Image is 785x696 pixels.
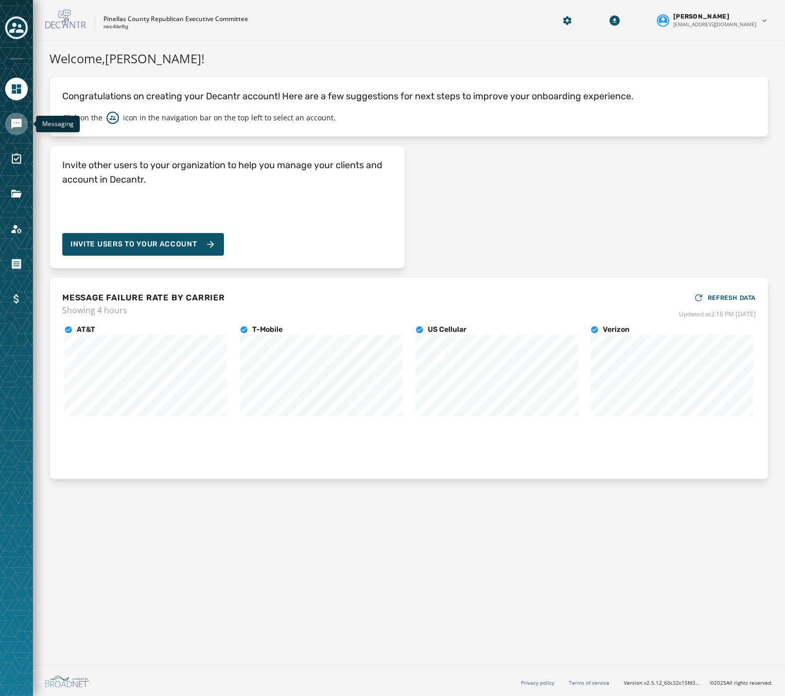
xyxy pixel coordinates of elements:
[103,15,248,23] p: Pinellas County Republican Executive Committee
[624,679,702,687] span: Version
[49,49,769,68] h1: Welcome, [PERSON_NAME] !
[5,183,28,205] a: Navigate to Files
[673,21,756,28] span: [EMAIL_ADDRESS][DOMAIN_NAME]
[36,116,80,132] div: Messaging
[5,113,28,135] a: Navigate to Messaging
[708,294,756,302] span: REFRESH DATA
[693,290,756,306] button: REFRESH DATA
[5,218,28,240] a: Navigate to Account
[569,679,609,686] a: Terms of service
[103,23,128,31] p: nec4br8g
[558,11,577,30] button: Manage global settings
[644,679,702,687] span: v2.5.12_60c32c15fd37978ea97d18c88c1d5e69e1bdb78b
[252,325,283,335] h4: T-Mobile
[605,11,624,30] button: Download Menu
[62,304,225,316] span: Showing 4 hours
[5,288,28,310] a: Navigate to Billing
[710,679,773,686] span: © 2025 All rights reserved.
[77,325,95,335] h4: AT&T
[5,253,28,275] a: Navigate to Orders
[62,89,756,103] p: Congratulations on creating your Decantr account! Here are a few suggestions for next steps to im...
[5,78,28,100] a: Navigate to Home
[5,16,28,39] button: Toggle account select drawer
[603,325,630,335] h4: Verizon
[653,8,773,32] button: User settings
[62,233,224,256] button: Invite Users to your account
[673,12,729,21] span: [PERSON_NAME]
[428,325,466,335] h4: US Cellular
[123,113,336,123] p: icon in the navigation bar on the top left to select an account.
[71,239,197,249] span: Invite Users to your account
[521,679,554,686] a: Privacy policy
[62,292,225,304] h4: MESSAGE FAILURE RATE BY CARRIER
[679,310,756,318] span: Updated at 2:16 PM [DATE]
[5,148,28,170] a: Navigate to Surveys
[62,113,102,123] p: Click on the
[62,158,392,187] h4: Invite other users to your organization to help you manage your clients and account in Decantr.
